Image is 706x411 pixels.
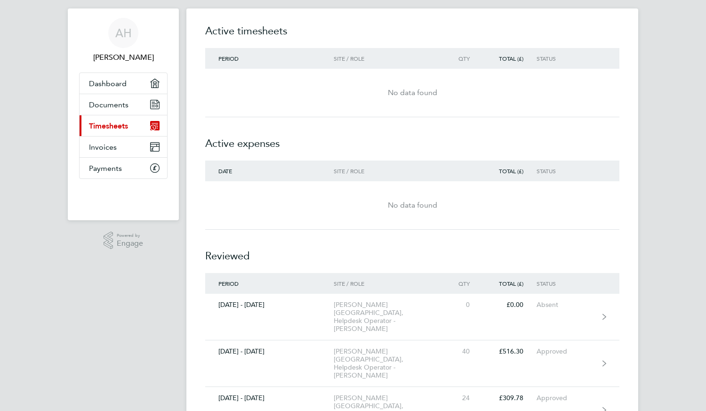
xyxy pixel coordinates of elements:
span: Engage [117,240,143,248]
a: Invoices [80,137,167,157]
div: £516.30 [483,347,537,355]
div: £0.00 [483,301,537,309]
span: Dashboard [89,79,127,88]
span: Period [218,55,239,62]
div: Total (£) [483,168,537,174]
div: Absent [537,301,594,309]
a: Payments [80,158,167,178]
div: Site / Role [334,280,441,287]
span: Azeem Hussain [79,52,168,63]
a: Timesheets [80,115,167,136]
div: Status [537,55,594,62]
nav: Main navigation [68,8,179,220]
div: 40 [441,347,483,355]
span: Invoices [89,143,117,152]
div: 0 [441,301,483,309]
div: Total (£) [483,280,537,287]
div: [DATE] - [DATE] [205,301,334,309]
span: Period [218,280,239,287]
a: Powered byEngage [104,232,144,250]
a: Documents [80,94,167,115]
div: Site / Role [334,55,441,62]
a: Go to home page [79,188,168,203]
span: Documents [89,100,128,109]
span: Powered by [117,232,143,240]
div: No data found [205,200,619,211]
div: Status [537,168,594,174]
div: Approved [537,394,594,402]
div: No data found [205,87,619,98]
a: Dashboard [80,73,167,94]
h2: Reviewed [205,230,619,273]
span: AH [115,27,132,39]
div: 24 [441,394,483,402]
div: [DATE] - [DATE] [205,347,334,355]
h2: Active expenses [205,117,619,161]
span: Timesheets [89,121,128,130]
a: AH[PERSON_NAME] [79,18,168,63]
img: fastbook-logo-retina.png [80,188,168,203]
div: Total (£) [483,55,537,62]
div: Site / Role [334,168,441,174]
div: Qty [441,55,483,62]
div: Date [205,168,334,174]
a: [DATE] - [DATE][PERSON_NAME][GEOGRAPHIC_DATA], Helpdesk Operator - [PERSON_NAME]40£516.30Approved [205,340,619,387]
span: Payments [89,164,122,173]
div: Approved [537,347,594,355]
div: [PERSON_NAME][GEOGRAPHIC_DATA], Helpdesk Operator - [PERSON_NAME] [334,301,441,333]
div: [PERSON_NAME][GEOGRAPHIC_DATA], Helpdesk Operator - [PERSON_NAME] [334,347,441,379]
div: Status [537,280,594,287]
div: £309.78 [483,394,537,402]
h2: Active timesheets [205,24,619,48]
div: Qty [441,280,483,287]
div: [DATE] - [DATE] [205,394,334,402]
a: [DATE] - [DATE][PERSON_NAME][GEOGRAPHIC_DATA], Helpdesk Operator - [PERSON_NAME]0£0.00Absent [205,294,619,340]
